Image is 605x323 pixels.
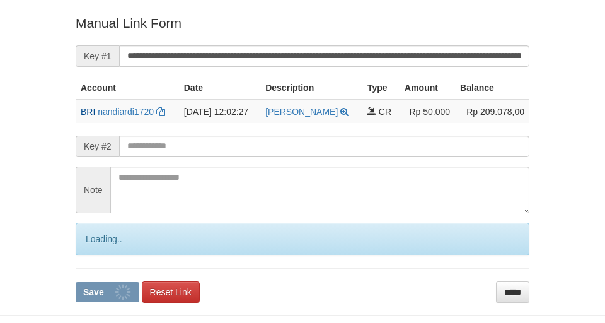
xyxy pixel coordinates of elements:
a: Copy nandiardi1720 to clipboard [156,107,165,117]
span: CR [379,107,391,117]
th: Amount [400,76,455,100]
a: Reset Link [142,281,200,303]
th: Balance [455,76,529,100]
a: nandiardi1720 [98,107,154,117]
span: Save [83,287,104,297]
th: Type [362,76,400,100]
th: Account [76,76,179,100]
td: Rp 209.078,00 [455,100,529,123]
span: Key #1 [76,45,119,67]
td: [DATE] 12:02:27 [179,100,260,123]
span: Reset Link [150,287,192,297]
th: Description [260,76,362,100]
th: Date [179,76,260,100]
td: Rp 50.000 [400,100,455,123]
span: Key #2 [76,136,119,157]
span: BRI [81,107,95,117]
span: Note [76,167,110,213]
p: Manual Link Form [76,14,529,32]
a: [PERSON_NAME] [265,107,338,117]
button: Save [76,282,139,302]
div: Loading.. [76,223,529,255]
